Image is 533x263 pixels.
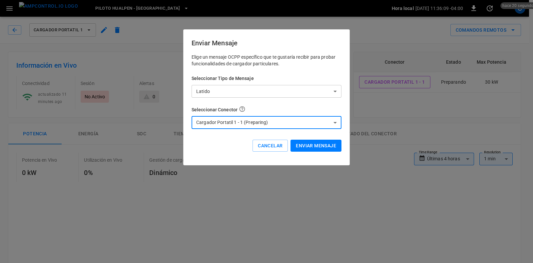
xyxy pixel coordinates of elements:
[192,54,341,67] p: Elige un mensaje OCPP específico que te gustaría recibir para probar funcionalidades de cargador ...
[192,106,341,114] h6: Seleccionar Conector
[253,140,288,152] button: Cancelar
[192,85,341,98] div: Latido
[192,116,341,129] div: Cargador Portatil 1 - 1 (Preparing)
[290,140,341,152] button: Enviar Mensaje
[192,38,341,48] h6: Enviar Mensaje
[192,75,341,82] h6: Seleccionar Tipo de Mensaje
